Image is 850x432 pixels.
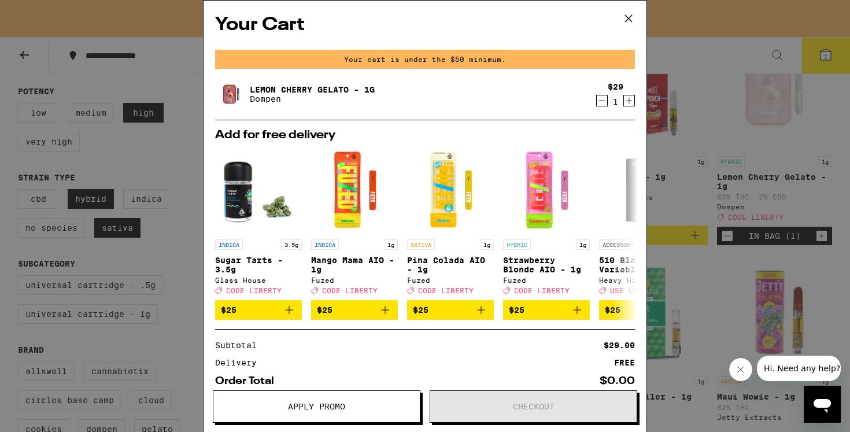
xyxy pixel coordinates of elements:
[311,276,398,284] div: Fuzed
[215,78,247,110] img: Lemon Cherry Gelato - 1g
[599,147,686,300] a: Open page for 510 Black Variable Voltage Battery & Charger from Heavy Hitters
[311,147,398,300] a: Open page for Mango Mama AIO - 1g from Fuzed
[729,358,752,381] iframe: Close message
[509,305,524,315] span: $25
[480,239,494,250] p: 1g
[407,147,494,300] a: Open page for Pina Colada AIO - 1g from Fuzed
[215,341,265,349] div: Subtotal
[608,82,623,91] div: $29
[503,147,590,234] img: Fuzed - Strawberry Blonde AIO - 1g
[215,12,635,38] h2: Your Cart
[407,276,494,284] div: Fuzed
[311,256,398,274] p: Mango Mama AIO - 1g
[599,147,686,234] img: Heavy Hitters - 510 Black Variable Voltage Battery & Charger
[226,287,282,294] span: CODE LIBERTY
[596,95,608,106] button: Decrement
[384,239,398,250] p: 1g
[215,376,282,386] div: Order Total
[215,50,635,69] div: Your cart is under the $50 minimum.
[317,305,332,315] span: $25
[215,130,635,141] h2: Add for free delivery
[604,341,635,349] div: $29.00
[311,239,339,250] p: INDICA
[514,287,570,294] span: CODE LIBERTY
[757,356,841,381] iframe: Message from company
[600,376,635,386] div: $0.00
[413,305,428,315] span: $25
[503,147,590,300] a: Open page for Strawberry Blonde AIO - 1g from Fuzed
[281,239,302,250] p: 3.5g
[599,239,637,250] p: ACCESSORY
[513,403,555,411] span: Checkout
[503,239,531,250] p: HYBRID
[250,94,375,104] p: Dompen
[250,85,375,94] a: Lemon Cherry Gelato - 1g
[614,359,635,367] div: FREE
[418,287,474,294] span: CODE LIBERTY
[213,390,420,423] button: Apply Promo
[311,300,398,320] button: Add to bag
[576,239,590,250] p: 1g
[503,276,590,284] div: Fuzed
[804,386,841,423] iframe: Button to launch messaging window
[503,300,590,320] button: Add to bag
[605,305,620,315] span: $25
[599,256,686,274] p: 510 Black Variable Voltage Battery & Charger
[221,305,236,315] span: $25
[407,300,494,320] button: Add to bag
[407,147,494,234] img: Fuzed - Pina Colada AIO - 1g
[215,256,302,274] p: Sugar Tarts - 3.5g
[311,147,398,234] img: Fuzed - Mango Mama AIO - 1g
[215,359,265,367] div: Delivery
[608,97,623,106] div: 1
[322,287,378,294] span: CODE LIBERTY
[623,95,635,106] button: Increment
[288,403,345,411] span: Apply Promo
[215,276,302,284] div: Glass House
[215,147,302,234] img: Glass House - Sugar Tarts - 3.5g
[599,276,686,284] div: Heavy Hitters
[503,256,590,274] p: Strawberry Blonde AIO - 1g
[407,239,435,250] p: SATIVA
[407,256,494,274] p: Pina Colada AIO - 1g
[610,287,670,294] span: USE CODE HH30
[215,147,302,300] a: Open page for Sugar Tarts - 3.5g from Glass House
[430,390,637,423] button: Checkout
[599,300,686,320] button: Add to bag
[215,300,302,320] button: Add to bag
